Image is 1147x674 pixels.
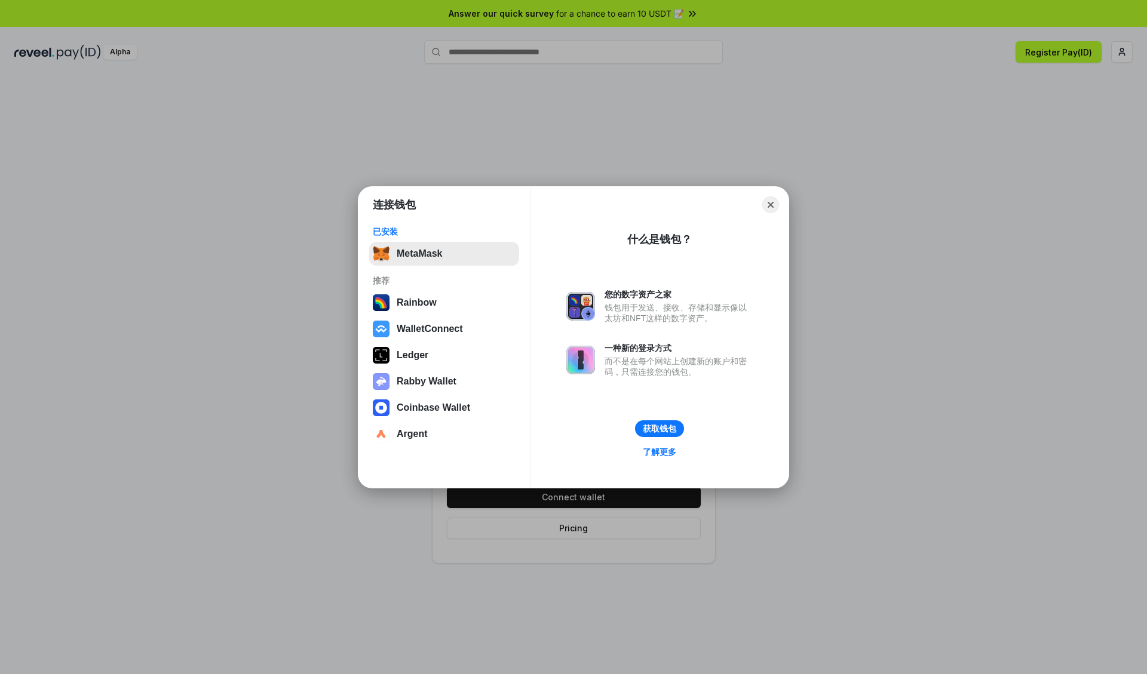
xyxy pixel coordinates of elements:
[369,291,519,315] button: Rainbow
[369,242,519,266] button: MetaMask
[397,376,456,387] div: Rabby Wallet
[397,402,470,413] div: Coinbase Wallet
[605,343,753,353] div: 一种新的登录方式
[373,373,390,390] img: svg+xml,%3Csvg%20xmlns%3D%22http%3A%2F%2Fwww.w3.org%2F2000%2Fsvg%22%20fill%3D%22none%22%20viewBox...
[373,198,416,212] h1: 连接钱包
[373,426,390,442] img: svg+xml,%3Csvg%20width%3D%2228%22%20height%3D%2228%22%20viewBox%3D%220%200%2028%2028%22%20fill%3D...
[369,396,519,420] button: Coinbase Wallet
[373,399,390,416] img: svg+xml,%3Csvg%20width%3D%2228%22%20height%3D%2228%22%20viewBox%3D%220%200%2028%2028%22%20fill%3D...
[397,297,437,308] div: Rainbow
[605,302,753,324] div: 钱包用于发送、接收、存储和显示像以太坊和NFT这样的数字资产。
[627,232,692,247] div: 什么是钱包？
[373,347,390,364] img: svg+xml,%3Csvg%20xmlns%3D%22http%3A%2F%2Fwww.w3.org%2F2000%2Fsvg%22%20width%3D%2228%22%20height%3...
[373,275,516,286] div: 推荐
[762,196,779,213] button: Close
[566,292,595,321] img: svg+xml,%3Csvg%20xmlns%3D%22http%3A%2F%2Fwww.w3.org%2F2000%2Fsvg%22%20fill%3D%22none%22%20viewBox...
[643,447,676,457] div: 了解更多
[397,350,428,361] div: Ledger
[605,289,753,300] div: 您的数字资产之家
[373,226,516,237] div: 已安装
[566,346,595,374] img: svg+xml,%3Csvg%20xmlns%3D%22http%3A%2F%2Fwww.w3.org%2F2000%2Fsvg%22%20fill%3D%22none%22%20viewBox...
[369,370,519,393] button: Rabby Wallet
[636,444,683,460] a: 了解更多
[397,429,428,439] div: Argent
[369,422,519,446] button: Argent
[369,317,519,341] button: WalletConnect
[397,248,442,259] div: MetaMask
[605,356,753,377] div: 而不是在每个网站上创建新的账户和密码，只需连接您的钱包。
[643,423,676,434] div: 获取钱包
[397,324,463,334] div: WalletConnect
[373,321,390,337] img: svg+xml,%3Csvg%20width%3D%2228%22%20height%3D%2228%22%20viewBox%3D%220%200%2028%2028%22%20fill%3D...
[373,245,390,262] img: svg+xml,%3Csvg%20fill%3D%22none%22%20height%3D%2233%22%20viewBox%3D%220%200%2035%2033%22%20width%...
[635,420,684,437] button: 获取钱包
[373,294,390,311] img: svg+xml,%3Csvg%20width%3D%22120%22%20height%3D%22120%22%20viewBox%3D%220%200%20120%20120%22%20fil...
[369,343,519,367] button: Ledger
